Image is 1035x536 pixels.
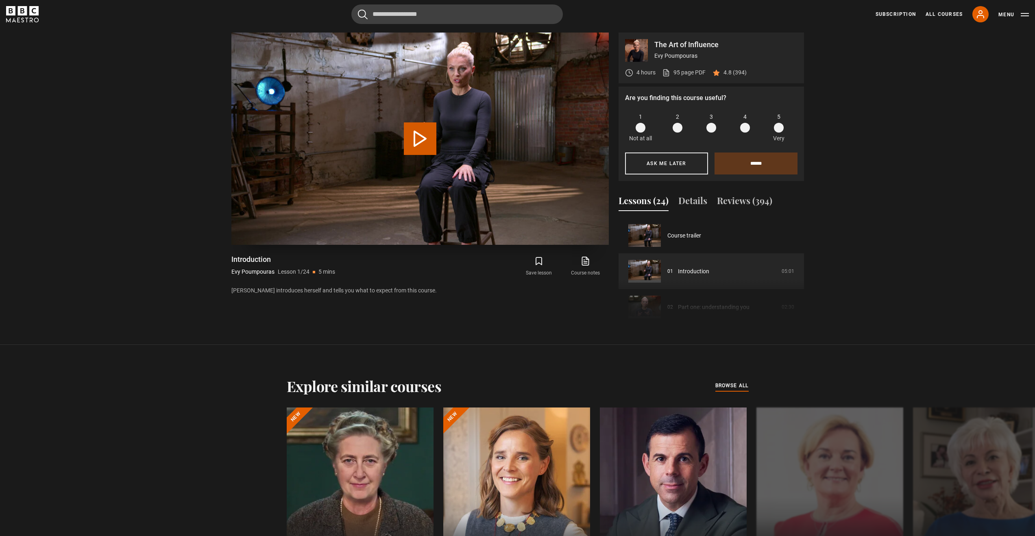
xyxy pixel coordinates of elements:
[678,194,707,211] button: Details
[998,11,1029,19] button: Toggle navigation
[231,33,609,245] video-js: Video Player
[743,113,747,121] span: 4
[636,68,656,77] p: 4 hours
[629,134,652,143] p: Not at all
[654,41,797,48] p: The Art of Influence
[654,52,797,60] p: Evy Poumpouras
[625,153,708,174] button: Ask me later
[723,68,747,77] p: 4.8 (394)
[717,194,772,211] button: Reviews (394)
[404,122,436,155] button: Play Lesson Introduction
[667,231,701,240] a: Course trailer
[619,194,669,211] button: Lessons (24)
[562,255,608,278] a: Course notes
[516,255,562,278] button: Save lesson
[351,4,563,24] input: Search
[876,11,916,18] a: Subscription
[318,268,335,276] p: 5 mins
[287,377,442,394] h2: Explore similar courses
[231,268,275,276] p: Evy Poumpouras
[777,113,780,121] span: 5
[358,9,368,20] button: Submit the search query
[625,93,797,103] p: Are you finding this course useful?
[6,6,39,22] svg: BBC Maestro
[676,113,679,121] span: 2
[278,268,309,276] p: Lesson 1/24
[926,11,963,18] a: All Courses
[662,68,706,77] a: 95 page PDF
[715,381,749,390] a: browse all
[710,113,713,121] span: 3
[678,267,709,276] a: Introduction
[231,255,335,264] h1: Introduction
[639,113,642,121] span: 1
[771,134,787,143] p: Very
[231,286,609,295] p: [PERSON_NAME] introduces herself and tells you what to expect from this course.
